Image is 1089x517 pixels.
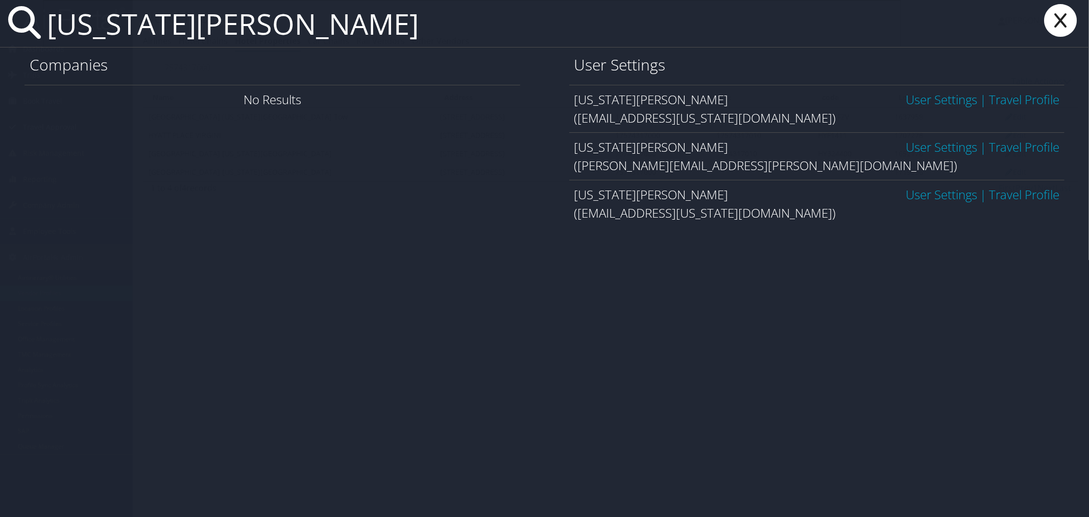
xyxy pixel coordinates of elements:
[574,91,729,108] span: [US_STATE][PERSON_NAME]
[574,138,729,155] span: [US_STATE][PERSON_NAME]
[906,91,977,108] a: User Settings
[574,186,729,203] span: [US_STATE][PERSON_NAME]
[906,138,977,155] a: User Settings
[574,204,1060,222] div: ([EMAIL_ADDRESS][US_STATE][DOMAIN_NAME])
[574,156,1060,175] div: ([PERSON_NAME][EMAIL_ADDRESS][PERSON_NAME][DOMAIN_NAME])
[25,85,520,114] div: No Results
[989,91,1059,108] a: View OBT Profile
[906,186,977,203] a: User Settings
[989,138,1059,155] a: View OBT Profile
[574,54,1060,76] h1: User Settings
[977,138,989,155] span: |
[30,54,515,76] h1: Companies
[977,91,989,108] span: |
[977,186,989,203] span: |
[989,186,1059,203] a: View OBT Profile
[574,109,1060,127] div: ([EMAIL_ADDRESS][US_STATE][DOMAIN_NAME])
